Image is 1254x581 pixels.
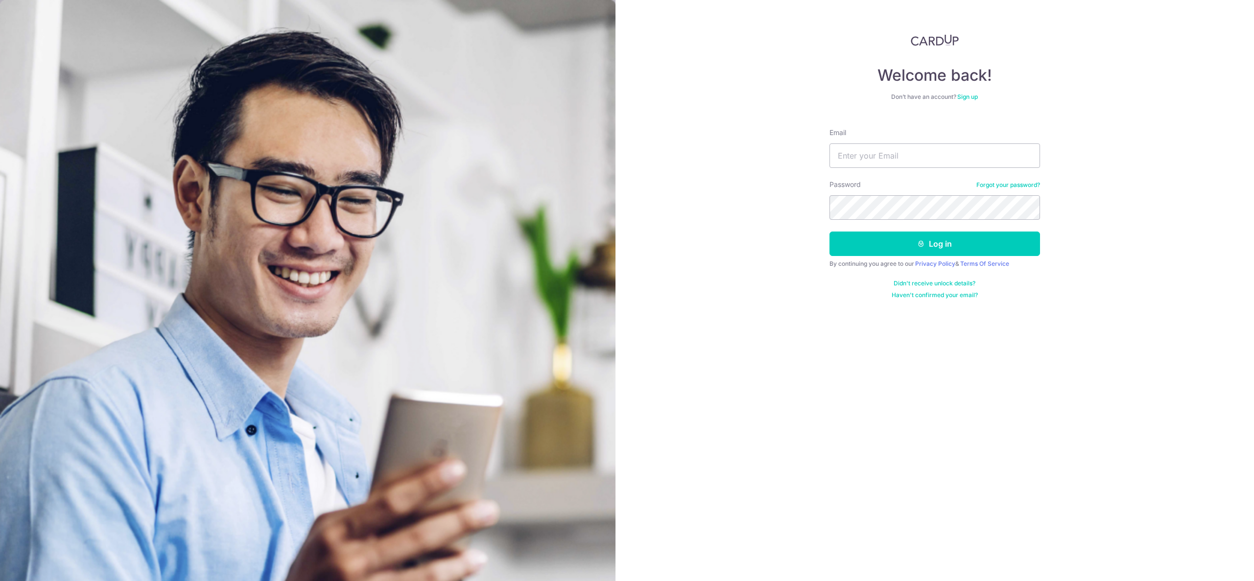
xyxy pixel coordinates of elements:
[829,232,1040,256] button: Log in
[960,260,1009,267] a: Terms Of Service
[911,34,959,46] img: CardUp Logo
[894,279,975,287] a: Didn't receive unlock details?
[829,128,846,138] label: Email
[829,93,1040,101] div: Don’t have an account?
[829,143,1040,168] input: Enter your Email
[829,66,1040,85] h4: Welcome back!
[915,260,955,267] a: Privacy Policy
[829,260,1040,268] div: By continuing you agree to our &
[957,93,978,100] a: Sign up
[892,291,978,299] a: Haven't confirmed your email?
[829,180,861,189] label: Password
[976,181,1040,189] a: Forgot your password?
